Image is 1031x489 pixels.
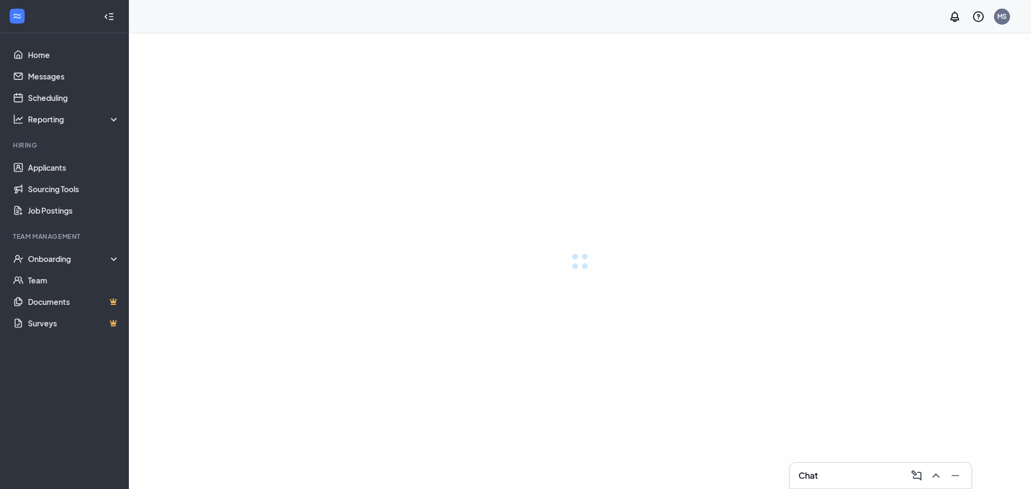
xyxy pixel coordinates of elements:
[28,87,120,108] a: Scheduling
[28,253,120,264] div: Onboarding
[949,469,962,482] svg: Minimize
[28,178,120,200] a: Sourcing Tools
[28,44,120,65] a: Home
[28,200,120,221] a: Job Postings
[28,269,120,291] a: Team
[13,232,118,241] div: Team Management
[12,11,23,21] svg: WorkstreamLogo
[930,469,942,482] svg: ChevronUp
[926,467,943,484] button: ChevronUp
[907,467,924,484] button: ComposeMessage
[28,312,120,334] a: SurveysCrown
[28,65,120,87] a: Messages
[13,253,24,264] svg: UserCheck
[13,114,24,125] svg: Analysis
[946,467,963,484] button: Minimize
[28,291,120,312] a: DocumentsCrown
[13,141,118,150] div: Hiring
[798,470,818,481] h3: Chat
[972,10,985,23] svg: QuestionInfo
[28,157,120,178] a: Applicants
[28,114,120,125] div: Reporting
[997,12,1007,21] div: MS
[910,469,923,482] svg: ComposeMessage
[104,11,114,22] svg: Collapse
[948,10,961,23] svg: Notifications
